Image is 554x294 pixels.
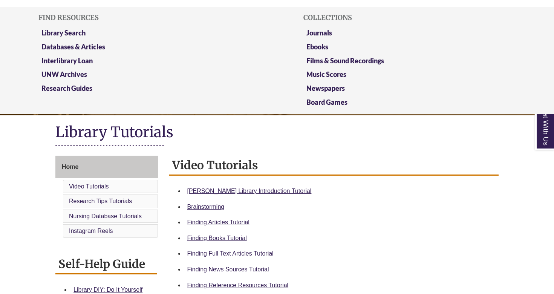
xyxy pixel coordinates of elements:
[306,57,384,65] a: Films & Sound Recordings
[55,254,157,274] h2: Self-Help Guide
[41,57,93,65] a: Interlibrary Loan
[187,282,289,288] a: Finding Reference Resources Tutorial
[69,228,113,234] a: Instagram Reels
[187,219,249,225] a: Finding Articles Tutorial
[187,204,225,210] a: Brainstorming
[55,156,158,239] div: Guide Page Menu
[69,213,142,219] a: Nursing Database Tutorials
[62,164,78,170] span: Home
[187,235,247,241] a: Finding Books Tutorial
[69,198,132,204] a: Research Tips Tutorials
[303,14,515,21] h5: Collections
[187,266,269,273] a: Finding News Sources Tutorial
[41,70,87,78] a: UNW Archives
[306,29,332,37] a: Journals
[306,43,328,51] a: Ebooks
[55,123,499,143] h1: Library Tutorials
[306,84,345,92] a: Newspapers
[169,156,499,176] h2: Video Tutorials
[41,29,86,37] a: Library Search
[41,84,92,92] a: Research Guides
[41,43,105,51] a: Databases & Articles
[55,156,158,178] a: Home
[306,98,347,106] a: Board Games
[306,70,346,78] a: Music Scores
[187,250,274,257] a: Finding Full Text Articles Tutorial
[38,14,250,21] h5: Find Resources
[187,188,312,194] a: [PERSON_NAME] Library Introduction Tutorial
[69,183,109,190] a: Video Tutorials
